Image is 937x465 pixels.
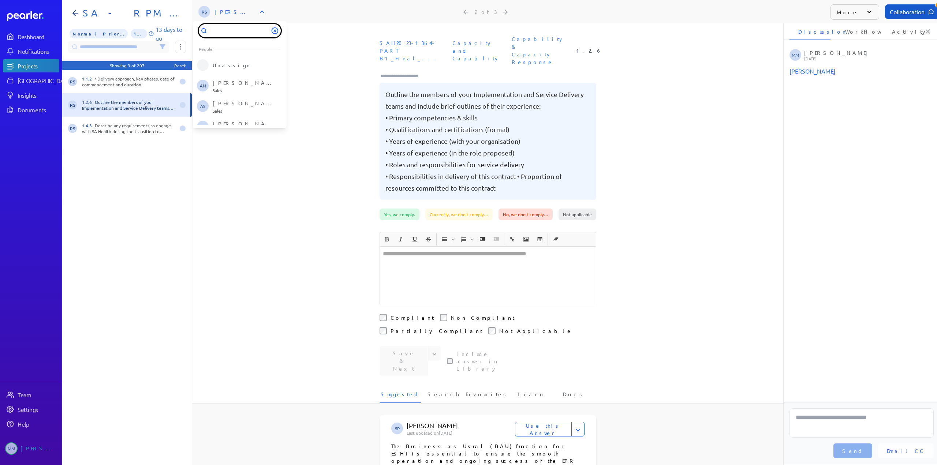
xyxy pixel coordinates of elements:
div: Showing 3 of 207 [110,63,145,68]
label: Not Applicable [499,327,572,334]
span: 1.4.3 [82,123,95,128]
div: Outline the members of your Implementation and Service Delivery teams and include brief outlines ... [82,99,175,111]
span: Suggested [381,390,419,402]
button: Insert Image [520,233,532,245]
span: Andy Smallman [197,100,209,112]
span: 1.1.2 [82,76,95,82]
p: [PERSON_NAME] [213,100,273,107]
a: MM[PERSON_NAME] [3,439,59,458]
a: Help [3,417,59,431]
div: No, we don't comply… [499,209,553,220]
input: This checkbox controls whether your answer will be included in the Answer Library for future use [447,358,453,364]
p: Last updated on [DATE] [407,430,515,436]
div: Yes, we comply. [380,209,419,220]
label: This checkbox controls whether your answer will be included in the Answer Library for future use [456,350,519,372]
div: [PERSON_NAME] [214,8,251,15]
a: Settings [3,403,59,416]
span: Learn [518,390,544,402]
div: 2 of 3 [475,8,497,15]
a: Dashboard [7,11,59,21]
button: Increase Indent [476,233,489,245]
span: Renee Schofield [68,77,77,86]
span: Decrease Indent [490,233,503,245]
span: Section: Capability & Capacity Response [509,32,567,69]
a: Projects [3,59,59,72]
a: [GEOGRAPHIC_DATA] [3,74,59,87]
span: Send [842,447,863,454]
button: Insert table [534,233,546,245]
button: Clear Formatting [549,233,562,245]
a: Insights [3,89,59,102]
div: Describe any requirements to engage with SA Health during the transition to support period. [82,123,175,134]
div: Not applicable [559,209,596,220]
div: Documents [18,106,59,113]
div: Projects [18,62,59,70]
span: Email CC [887,447,925,454]
span: 1% of Questions Completed [131,29,147,38]
label: Partially Compliant [391,327,482,334]
div: Notifications [18,48,59,55]
span: Bettina Lijovic [197,121,209,132]
div: Settings [18,406,59,413]
a: Dashboard [3,30,59,43]
button: Strike through [422,233,435,245]
div: [PERSON_NAME] [20,442,57,455]
span: Insert Unordered List [438,233,456,245]
span: Insert Image [519,233,533,245]
div: [GEOGRAPHIC_DATA] [18,77,72,84]
span: Renee Schofield [68,101,77,109]
h1: SA - RPM - Part B1 [80,7,180,19]
button: Email CC [878,443,934,458]
p: Unassign [213,61,251,69]
p: [DATE] [804,56,932,61]
span: Favourites [466,390,508,402]
span: Michelle Manuel [789,49,801,61]
span: Italic [394,233,407,245]
span: Clear Formatting [549,233,562,245]
button: Bold [381,233,393,245]
div: Insights [18,91,59,99]
li: Discussion [789,23,830,40]
p: [PERSON_NAME] [213,79,273,86]
a: Documents [3,103,59,116]
button: Expand [571,422,585,436]
button: Italic [395,233,407,245]
li: Workflow [836,23,877,40]
p: More [837,8,858,16]
span: Insert Ordered List [457,233,475,245]
a: Team [3,388,59,401]
span: Underline [408,233,421,245]
span: Insert link [505,233,519,245]
span: Priority [70,29,128,38]
div: Currently, we don't comply… [425,209,493,220]
button: Insert Ordered List [457,233,470,245]
div: [PERSON_NAME] [804,49,932,61]
span: Reference Number: 1.2.6 [573,44,605,57]
span: Renee Schofield [198,6,210,18]
p: [PERSON_NAME] [407,421,515,430]
p: Sales [213,109,273,113]
li: Activity [883,23,924,40]
button: Insert link [506,233,518,245]
p: [PERSON_NAME] [213,120,273,127]
span: 1.2.6 [82,99,95,105]
div: Help [18,420,59,428]
button: Insert Unordered List [438,233,451,245]
button: Send [833,443,872,458]
span: Sheet: Capacity and Capablity [449,36,503,65]
label: Non Compliant [451,314,515,321]
span: Sarah Pendlebury [391,423,403,434]
div: • Delivery approach, key phases, date of commencement and duration [82,76,175,87]
div: Team [18,391,59,398]
span: Docs [563,390,585,402]
label: Compliant [391,314,434,321]
pre: Outline the members of your Implementation and Service Delivery teams and include brief outlines ... [385,89,590,194]
div: Dashboard [18,33,59,40]
span: Renee Schofield [68,124,77,133]
span: Document: SAH2023-1364-PART B1_Final_Alcidion response.xlsx [377,36,444,65]
p: 13 days to go [156,25,186,42]
span: Michelle Manuel [5,442,18,455]
button: Underline [408,233,421,245]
